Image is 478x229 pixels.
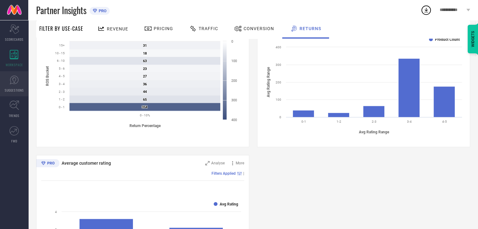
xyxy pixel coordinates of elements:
tspan: ROS Bucket [45,66,50,86]
tspan: Avg Rating Range [266,67,271,97]
text: 1-2 [337,120,341,123]
text: 300 [276,63,281,67]
text: 0 - 10% [140,114,150,117]
text: 0 [279,115,281,119]
span: Conversion [244,26,274,31]
text: 200 [231,79,237,83]
text: 2 - 3 [59,90,65,93]
span: WORKSPACE [6,62,23,67]
text: 18 [143,51,147,56]
text: 100 [231,59,237,63]
text: 354 [142,105,148,109]
text: 5 - 6 [59,67,65,70]
span: SCORECARDS [5,37,24,42]
text: 65 [143,98,147,102]
text: 300 [231,98,237,102]
text: 0 - 1 [59,105,65,109]
text: 400 [276,45,281,49]
text: 0 [231,40,233,44]
text: 10 - 15 [55,51,65,55]
text: 27 [143,74,147,78]
text: 44 [143,90,147,94]
text: 15+ [59,44,65,47]
span: Filter By Use-Case [39,25,83,32]
text: 36 [143,82,147,86]
text: 63 [143,59,147,63]
text: 400 [231,118,237,122]
tspan: Return Percentage [129,124,161,128]
text: 6 - 10 [57,59,65,62]
text: 4 - 5 [59,74,65,78]
span: TRENDS [9,113,19,118]
span: Traffic [199,26,218,31]
svg: Zoom [205,161,210,165]
tspan: Avg Rating Range [359,130,389,134]
span: Pricing [154,26,173,31]
span: PRO [97,8,107,13]
span: Filters Applied [212,171,236,176]
span: Analyse [211,161,225,165]
text: 200 [276,81,281,84]
text: Avg Rating [220,202,238,206]
text: 1 - 2 [59,98,65,101]
span: More [236,161,244,165]
text: 23 [143,67,147,71]
text: Product Count [435,37,460,42]
text: 31 [143,44,147,48]
span: Average customer rating [62,161,111,166]
div: Premium [36,159,59,168]
span: Revenue [107,26,128,31]
text: 4 [55,210,57,214]
text: 100 [276,98,281,101]
span: SUGGESTIONS [5,88,24,93]
span: FWD [11,139,17,143]
text: 4-5 [442,120,447,123]
span: | [243,171,244,176]
text: 3 - 4 [59,82,65,86]
span: Partner Insights [36,4,86,17]
text: 0-1 [301,120,306,123]
div: Open download list [420,4,432,16]
span: Returns [299,26,321,31]
text: 3-4 [407,120,412,123]
text: 2-3 [372,120,376,123]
